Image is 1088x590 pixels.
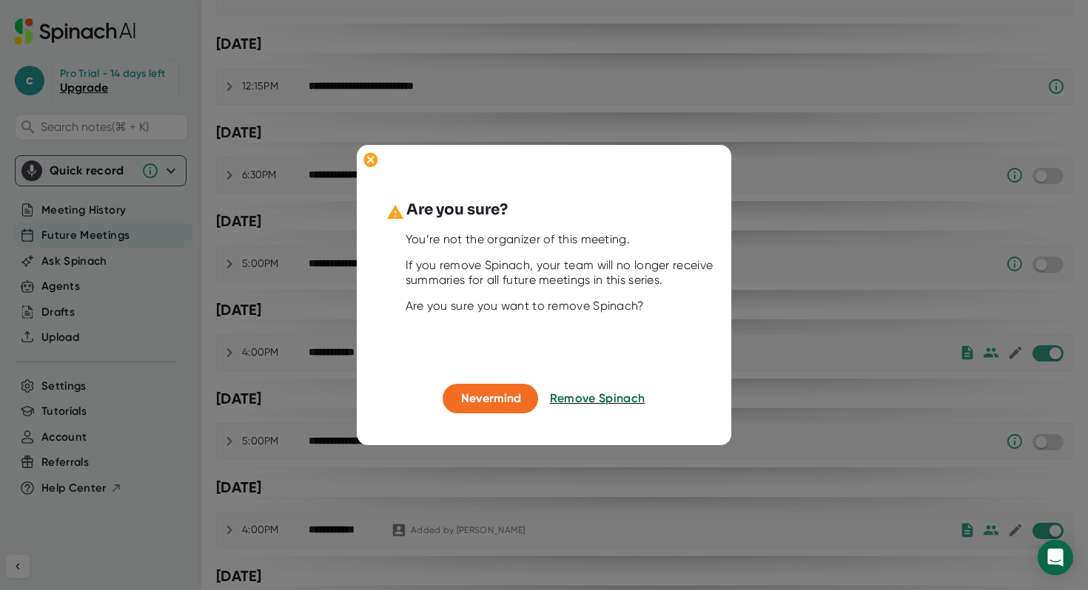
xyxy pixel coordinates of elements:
div: You’re not the organizer of this meeting. [406,232,719,247]
span: Nevermind [461,391,521,405]
div: Open Intercom Messenger [1038,540,1073,575]
button: Remove Spinach [550,384,645,413]
div: Are you sure you want to remove Spinach? [406,299,719,313]
div: If you remove Spinach, your team will no longer receive summaries for all future meetings in this... [406,258,719,288]
button: Nevermind [443,384,539,413]
span: Remove Spinach [550,391,645,405]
